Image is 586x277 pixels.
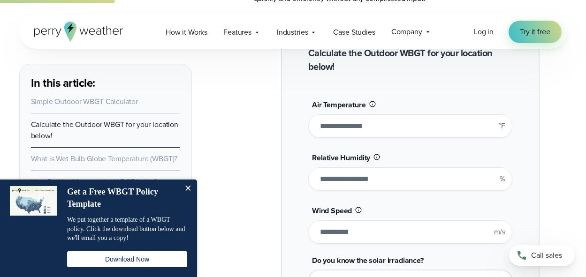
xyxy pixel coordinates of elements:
span: Company [391,26,422,37]
span: How it Works [166,27,207,38]
h3: In this article: [31,75,180,90]
a: Simple Outdoor WBGT Calculator [31,96,138,107]
a: Call sales [509,245,575,266]
img: dialog featured image [10,186,57,216]
span: Industries [277,27,308,38]
span: Air Temperature [312,99,366,110]
a: How it Works [158,22,215,42]
button: Close [178,180,197,198]
h4: Get a Free WBGT Policy Template [67,186,177,210]
a: Log in [474,26,494,37]
a: How Do You Measure the WBGT Index? [31,176,157,187]
a: Calculate the Outdoor WBGT for your location below! [31,119,178,141]
span: Relative Humidity [312,152,370,163]
span: Call sales [531,250,562,261]
span: Wind Speed [312,205,352,216]
a: Try it free [509,21,561,43]
span: Features [223,27,251,38]
span: Log in [474,26,494,37]
h2: Calculate the Outdoor WBGT for your location below! [308,46,512,74]
p: We put together a template of a WBGT policy. Click the download button below and we'll email you ... [67,215,187,243]
a: What is Wet Bulb Globe Temperature (WBGT)? [31,153,178,164]
a: Case Studies [325,22,383,42]
button: Download Now [67,251,187,267]
span: Do you know the solar irradiance? [312,255,424,266]
span: Try it free [520,26,550,37]
span: Case Studies [333,27,375,38]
